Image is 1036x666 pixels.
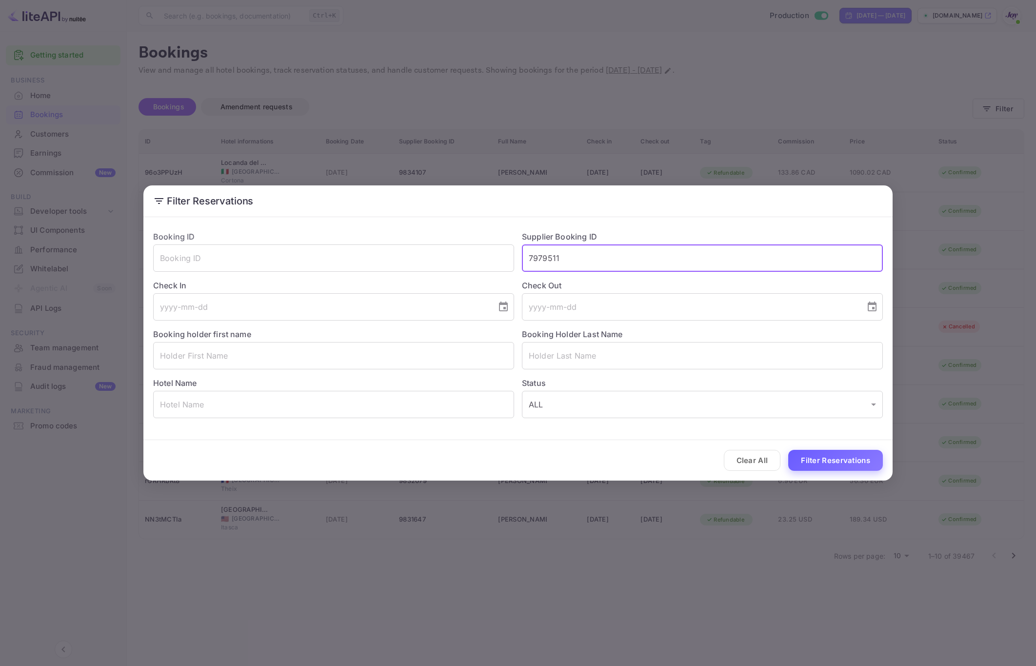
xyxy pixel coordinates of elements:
input: Supplier Booking ID [522,244,883,272]
input: Hotel Name [153,391,514,418]
input: yyyy-mm-dd [153,293,490,321]
button: Choose date [494,297,513,317]
label: Supplier Booking ID [522,232,597,242]
input: Holder Last Name [522,342,883,369]
input: yyyy-mm-dd [522,293,858,321]
label: Booking holder first name [153,329,251,339]
button: Choose date [862,297,882,317]
h2: Filter Reservations [143,185,893,217]
button: Clear All [724,450,781,471]
label: Hotel Name [153,378,197,388]
label: Status [522,377,883,389]
input: Booking ID [153,244,514,272]
label: Check Out [522,280,883,291]
div: ALL [522,391,883,418]
label: Booking Holder Last Name [522,329,623,339]
input: Holder First Name [153,342,514,369]
label: Check In [153,280,514,291]
button: Filter Reservations [788,450,883,471]
label: Booking ID [153,232,195,242]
